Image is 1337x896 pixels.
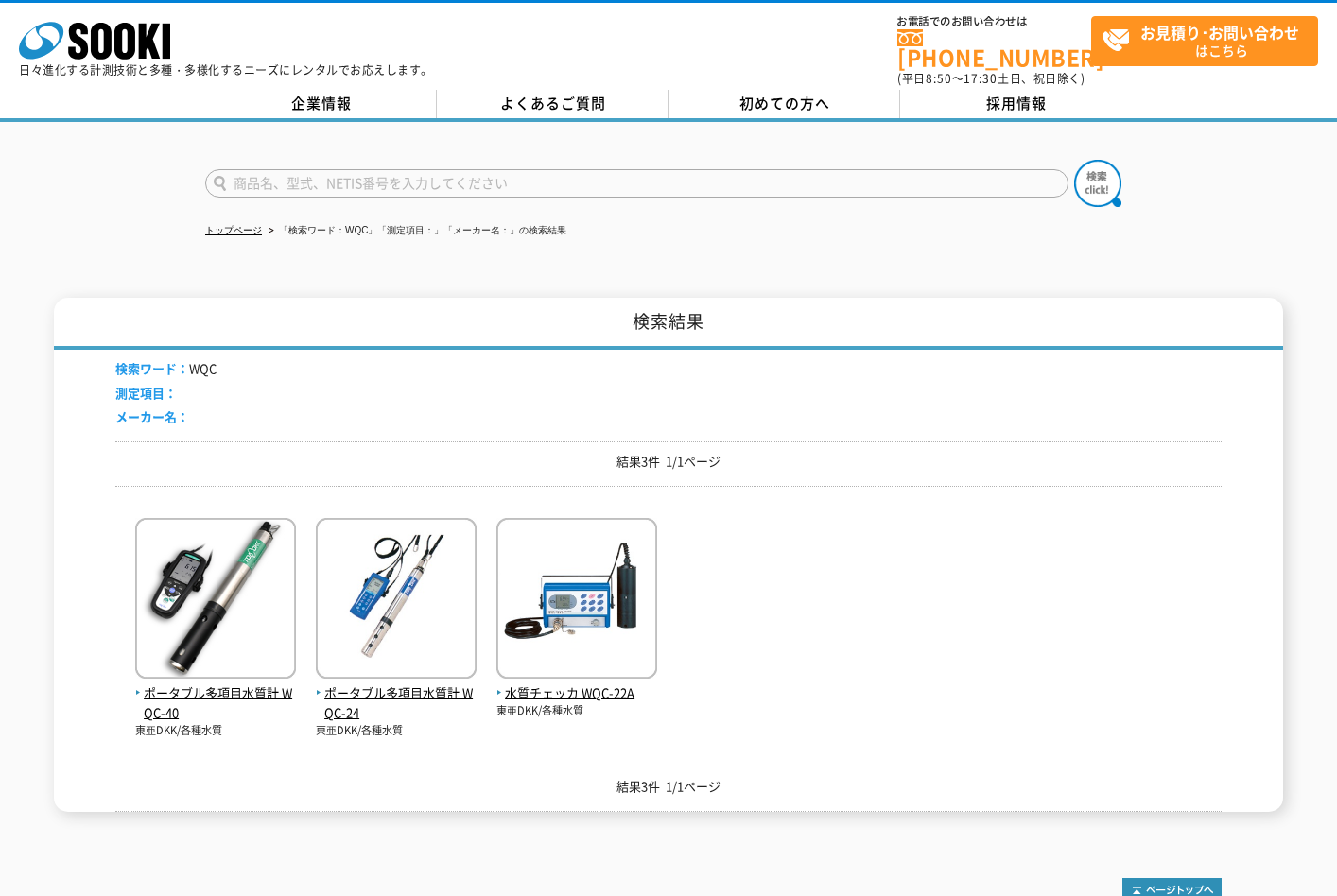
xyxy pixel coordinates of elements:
[964,70,998,87] span: 17:30
[19,64,433,76] p: 日々進化する計測技術と多種・多様化するニーズにレンタルでお応えします。
[926,70,952,87] span: 8:50
[316,723,477,739] p: 東亜DKK/各種水質
[1091,16,1318,66] a: お見積り･お問い合わせはこちら
[496,518,657,683] img: WQC-22A
[897,29,1091,68] a: [PHONE_NUMBER]
[115,777,1222,797] p: 結果3件 1/1ページ
[115,359,189,377] span: 検索ワード：
[437,90,668,118] a: よくあるご質問
[1074,160,1121,207] img: btn_search.png
[1102,17,1317,64] span: はこちら
[496,663,657,703] a: 水質チェッカ WQC-22A
[316,683,477,723] span: ポータブル多項目水質計 WQC-24
[316,663,477,722] a: ポータブル多項目水質計 WQC-24
[115,359,217,379] li: WQC
[205,90,437,118] a: 企業情報
[135,683,296,723] span: ポータブル多項目水質計 WQC-40
[54,298,1283,350] h1: 検索結果
[496,703,657,719] p: 東亜DKK/各種水質
[115,384,177,402] span: 測定項目：
[897,70,1085,87] span: (平日 ～ 土日、祝日除く)
[205,169,1068,198] input: 商品名、型式、NETIS番号を入力してください
[135,723,296,739] p: 東亜DKK/各種水質
[668,90,900,118] a: 初めての方へ
[316,518,477,683] img: WQC-24
[1140,21,1299,43] strong: お見積り･お問い合わせ
[135,663,296,722] a: ポータブル多項目水質計 WQC-40
[205,225,262,235] a: トップページ
[900,90,1132,118] a: 採用情報
[115,452,1222,472] p: 結果3件 1/1ページ
[496,683,657,703] span: 水質チェッカ WQC-22A
[897,16,1091,27] span: お電話でのお問い合わせは
[115,407,189,425] span: メーカー名：
[739,93,830,113] span: 初めての方へ
[135,518,296,683] img: WQC-40
[265,221,566,241] li: 「検索ワード：WQC」「測定項目：」「メーカー名：」の検索結果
